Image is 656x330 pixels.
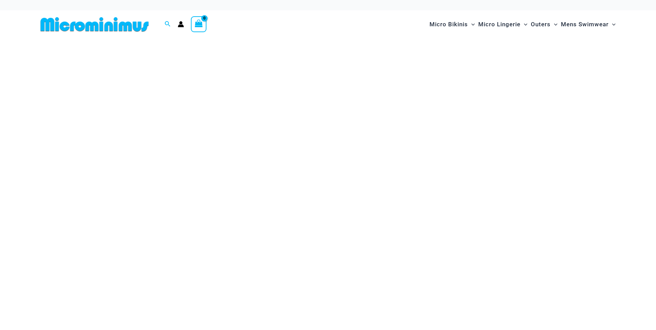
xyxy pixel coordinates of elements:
[165,20,171,29] a: Search icon link
[561,16,609,33] span: Mens Swimwear
[609,16,616,33] span: Menu Toggle
[427,13,619,36] nav: Site Navigation
[529,14,559,35] a: OutersMenu ToggleMenu Toggle
[520,16,527,33] span: Menu Toggle
[531,16,551,33] span: Outers
[477,14,529,35] a: Micro LingerieMenu ToggleMenu Toggle
[429,16,468,33] span: Micro Bikinis
[428,14,477,35] a: Micro BikinisMenu ToggleMenu Toggle
[191,16,207,32] a: View Shopping Cart, empty
[551,16,557,33] span: Menu Toggle
[38,17,151,32] img: MM SHOP LOGO FLAT
[178,21,184,27] a: Account icon link
[559,14,617,35] a: Mens SwimwearMenu ToggleMenu Toggle
[478,16,520,33] span: Micro Lingerie
[468,16,475,33] span: Menu Toggle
